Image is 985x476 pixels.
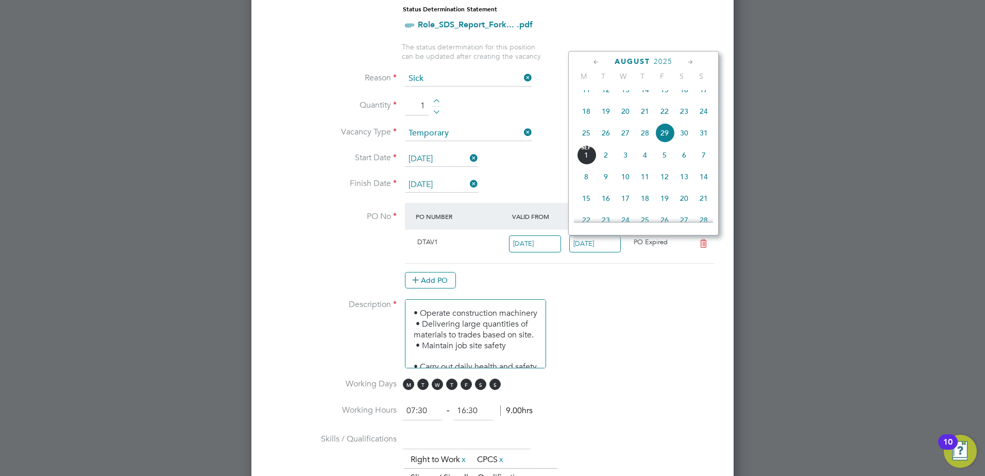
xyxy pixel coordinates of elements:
span: F [461,379,472,390]
label: Description [268,299,397,310]
span: 11 [576,80,596,99]
span: 4 [635,145,655,165]
input: Select one [405,151,478,167]
div: 10 [943,442,953,455]
span: 5 [655,145,674,165]
span: The status determination for this position can be updated after creating the vacancy [402,42,541,61]
span: 30 [674,123,694,143]
span: 28 [694,210,714,230]
span: 1 [576,145,596,165]
span: F [652,72,672,81]
span: 17 [694,80,714,99]
span: August [615,57,650,66]
label: PO No [268,211,397,222]
span: 14 [694,167,714,186]
span: 18 [576,101,596,121]
input: Select one [569,235,621,252]
span: 13 [674,167,694,186]
span: DTAV1 [417,237,438,246]
span: 25 [576,123,596,143]
span: ‐ [445,405,451,416]
span: W [432,379,443,390]
span: 21 [635,101,655,121]
span: 15 [655,80,674,99]
span: 9 [596,167,616,186]
a: x [498,453,505,466]
span: 3 [616,145,635,165]
span: T [633,72,652,81]
span: 27 [674,210,694,230]
span: 14 [635,80,655,99]
span: M [403,379,414,390]
span: PO Expired [634,237,668,246]
li: CPCS [473,453,509,467]
span: 12 [596,80,616,99]
span: 10 [616,167,635,186]
span: 29 [655,123,674,143]
button: Open Resource Center, 10 new notifications [944,435,977,468]
span: W [613,72,633,81]
span: 18 [635,189,655,208]
span: 8 [576,167,596,186]
span: 26 [596,123,616,143]
span: 23 [674,101,694,121]
input: 17:00 [453,402,493,420]
span: T [593,72,613,81]
input: Select one [405,71,532,87]
div: PO Number [413,207,510,226]
span: S [489,379,501,390]
span: 24 [694,101,714,121]
span: M [574,72,593,81]
input: Select one [509,235,561,252]
span: 11 [635,167,655,186]
input: Select one [405,177,478,193]
label: Skills / Qualifications [268,434,397,445]
label: Finish Date [268,178,397,189]
span: 17 [616,189,635,208]
span: S [475,379,486,390]
span: 22 [655,101,674,121]
span: 16 [596,189,616,208]
a: x [460,453,467,466]
a: Role_SDS_Report_Fork... .pdf [418,20,533,29]
span: S [691,72,711,81]
span: 25 [635,210,655,230]
span: 7 [694,145,714,165]
span: 27 [616,123,635,143]
span: 9.00hrs [500,405,533,416]
label: Vacancy Type [268,127,397,138]
span: 6 [674,145,694,165]
strong: Status Determination Statement [403,6,497,13]
span: 2 [596,145,616,165]
input: Select one [405,126,532,141]
span: 24 [616,210,635,230]
span: 20 [674,189,694,208]
span: 16 [674,80,694,99]
label: Quantity [268,100,397,111]
span: S [672,72,691,81]
span: 13 [616,80,635,99]
span: 2025 [654,57,672,66]
span: 21 [694,189,714,208]
span: Sep [576,145,596,150]
span: 15 [576,189,596,208]
label: Start Date [268,152,397,163]
button: Add PO [405,272,456,288]
span: 22 [576,210,596,230]
span: 19 [596,101,616,121]
label: Working Days [268,379,397,389]
span: 23 [596,210,616,230]
label: Reason [268,73,397,83]
span: T [446,379,457,390]
span: 31 [694,123,714,143]
li: Right to Work [406,453,471,467]
span: 28 [635,123,655,143]
input: 08:00 [403,402,443,420]
span: 12 [655,167,674,186]
div: Valid From [510,207,570,226]
label: Working Hours [268,405,397,416]
span: 26 [655,210,674,230]
span: T [417,379,429,390]
span: 19 [655,189,674,208]
span: 20 [616,101,635,121]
